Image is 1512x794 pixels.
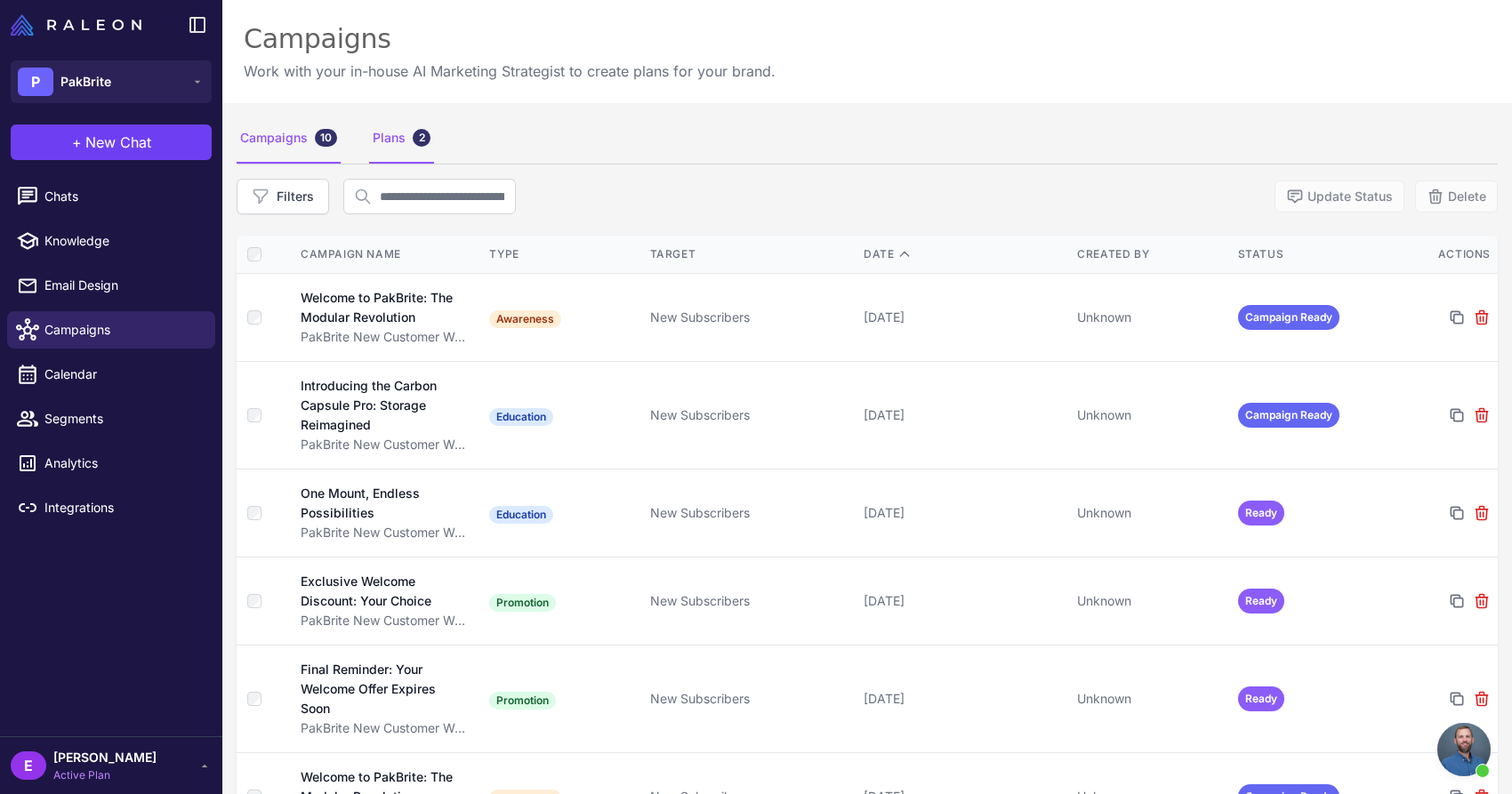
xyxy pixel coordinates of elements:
[44,409,201,429] span: Segments
[18,68,53,96] div: P
[1415,180,1498,213] button: Delete
[1077,689,1223,709] div: Unknown
[11,14,141,36] img: Raleon Logo
[1275,180,1404,213] button: Update Status
[489,408,553,426] span: Education
[1077,591,1223,611] div: Unknown
[60,72,111,92] span: PakBrite
[650,503,849,523] div: New Subscribers
[301,660,461,718] div: Final Reminder: Your Welcome Offer Expires Soon
[7,222,215,260] a: Knowledge
[301,327,471,347] div: PakBrite New Customer Welcome Flow
[1238,305,1339,330] span: Campaign Ready
[1077,246,1223,262] div: Created By
[11,60,212,103] button: PPakBrite
[7,356,215,393] a: Calendar
[244,60,776,82] p: Work with your in-house AI Marketing Strategist to create plans for your brand.
[1238,589,1284,614] span: Ready
[315,129,337,147] div: 10
[1238,403,1339,428] span: Campaign Ready
[1391,236,1498,274] th: Actions
[650,405,849,425] div: New Subscribers
[7,445,215,482] a: Analytics
[7,400,215,437] a: Segments
[7,178,215,215] a: Chats
[1238,501,1284,525] span: Ready
[650,246,849,262] div: Target
[44,320,201,340] span: Campaigns
[864,689,1063,709] div: [DATE]
[301,376,462,435] div: Introducing the Carbon Capsule Pro: Storage Reimagined
[301,718,471,738] div: PakBrite New Customer Welcome Flow
[864,405,1063,425] div: [DATE]
[1077,405,1223,425] div: Unknown
[301,611,471,630] div: PakBrite New Customer Welcome Flow
[369,114,434,164] div: Plans
[650,591,849,611] div: New Subscribers
[301,523,471,542] div: PakBrite New Customer Welcome Flow
[413,129,430,147] div: 2
[44,498,201,517] span: Integrations
[1238,686,1284,711] span: Ready
[301,484,457,523] div: One Mount, Endless Possibilities
[301,435,471,454] div: PakBrite New Customer Welcome Flow
[650,308,849,327] div: New Subscribers
[7,267,215,304] a: Email Design
[44,231,201,251] span: Knowledge
[1077,503,1223,523] div: Unknown
[44,187,201,206] span: Chats
[237,114,341,164] div: Campaigns
[864,308,1063,327] div: [DATE]
[1238,246,1384,262] div: Status
[864,591,1063,611] div: [DATE]
[11,751,46,780] div: E
[44,276,201,295] span: Email Design
[489,506,553,524] span: Education
[489,594,556,612] span: Promotion
[489,310,561,328] span: Awareness
[489,246,635,262] div: Type
[85,132,151,153] span: New Chat
[11,124,212,160] button: +New Chat
[301,288,460,327] div: Welcome to PakBrite: The Modular Revolution
[7,489,215,526] a: Integrations
[53,767,157,783] span: Active Plan
[7,311,215,349] a: Campaigns
[244,21,776,57] div: Campaigns
[1077,308,1223,327] div: Unknown
[650,689,849,709] div: New Subscribers
[864,503,1063,523] div: [DATE]
[301,246,471,262] div: Campaign Name
[489,692,556,710] span: Promotion
[301,572,459,611] div: Exclusive Welcome Discount: Your Choice
[53,748,157,767] span: [PERSON_NAME]
[237,179,329,214] button: Filters
[864,246,1063,262] div: Date
[72,132,82,153] span: +
[1437,723,1491,776] a: Open chat
[44,453,201,473] span: Analytics
[44,365,201,384] span: Calendar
